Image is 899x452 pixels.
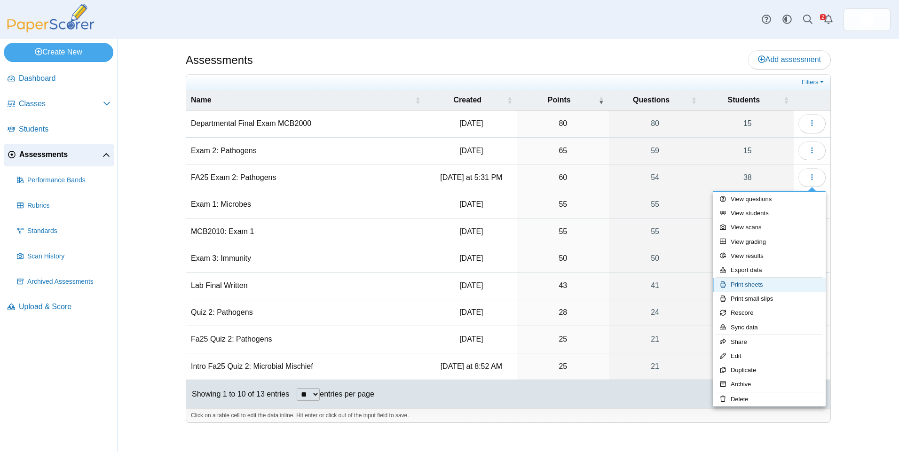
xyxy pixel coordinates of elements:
[713,220,826,234] a: View scans
[748,50,831,69] a: Add assessment
[186,52,253,68] h1: Assessments
[609,326,702,352] a: 21
[860,12,875,27] span: Micah Willis
[13,195,114,217] a: Rubrics
[186,218,426,245] td: MCB2010: Exam 1
[4,68,114,90] a: Dashboard
[19,302,110,312] span: Upload & Score
[19,73,110,84] span: Dashboard
[713,249,826,263] a: View results
[702,110,794,137] a: 15
[517,273,608,299] td: 43
[186,138,426,164] td: Exam 2: Pathogens
[186,326,426,353] td: Fa25 Quiz 2: Pathogens
[691,95,697,105] span: Questions : Activate to sort
[702,299,794,326] a: 15
[440,173,502,181] time: Oct 6, 2025 at 5:31 PM
[713,206,826,220] a: View students
[702,218,794,245] a: 20
[459,227,483,235] time: Sep 22, 2025 at 9:23 AM
[783,95,789,105] span: Students : Activate to sort
[13,169,114,192] a: Performance Bands
[186,408,830,422] div: Click on a table cell to edit the data inline. Hit enter or click out of the input field to save.
[713,263,826,277] a: Export data
[186,110,426,137] td: Departmental Final Exam MCB2000
[4,26,98,34] a: PaperScorer
[609,273,702,299] a: 41
[517,110,608,137] td: 80
[713,235,826,249] a: View grading
[415,95,421,105] span: Name : Activate to sort
[19,124,110,134] span: Students
[860,12,875,27] img: ps.hreErqNOxSkiDGg1
[507,95,513,105] span: Created : Activate to sort
[713,349,826,363] a: Edit
[517,138,608,164] td: 65
[609,245,702,272] a: 50
[609,218,702,245] a: 55
[713,335,826,349] a: Share
[459,147,483,155] time: Jun 24, 2025 at 11:01 AM
[609,299,702,326] a: 24
[459,335,483,343] time: Sep 29, 2025 at 10:07 PM
[609,191,702,218] a: 55
[702,191,794,218] a: 76
[713,392,826,406] a: Delete
[517,299,608,326] td: 28
[517,326,608,353] td: 25
[430,95,505,105] span: Created
[517,245,608,272] td: 50
[614,95,689,105] span: Questions
[702,326,794,352] a: 54
[27,277,110,287] span: Archived Assessments
[702,245,794,272] a: 15
[609,138,702,164] a: 59
[799,78,828,87] a: Filters
[713,192,826,206] a: View questions
[522,95,596,105] span: Points
[713,320,826,335] a: Sync data
[713,278,826,292] a: Print sheets
[13,245,114,268] a: Scan History
[4,43,113,62] a: Create New
[27,176,110,185] span: Performance Bands
[713,363,826,377] a: Duplicate
[186,245,426,272] td: Exam 3: Immunity
[609,353,702,380] a: 21
[27,252,110,261] span: Scan History
[320,390,374,398] label: entries per page
[844,8,891,31] a: ps.hreErqNOxSkiDGg1
[702,353,794,380] a: 0
[517,218,608,245] td: 55
[702,273,794,299] a: 15
[713,292,826,306] a: Print small slips
[19,149,103,160] span: Assessments
[599,95,604,105] span: Points : Activate to remove sorting
[706,95,781,105] span: Students
[818,9,839,30] a: Alerts
[702,138,794,164] a: 15
[4,93,114,116] a: Classes
[713,306,826,320] a: Rescore
[186,299,426,326] td: Quiz 2: Pathogens
[4,144,114,166] a: Assessments
[186,353,426,380] td: Intro Fa25 Quiz 2: Microbial Mischief
[191,95,413,105] span: Name
[186,273,426,299] td: Lab Final Written
[4,118,114,141] a: Students
[702,164,794,191] a: 38
[517,191,608,218] td: 55
[13,271,114,293] a: Archived Assessments
[609,164,702,191] a: 54
[13,220,114,242] a: Standards
[758,55,821,63] span: Add assessment
[186,191,426,218] td: Exam 1: Microbes
[27,226,110,236] span: Standards
[517,164,608,191] td: 60
[4,4,98,32] img: PaperScorer
[713,377,826,391] a: Archive
[27,201,110,210] span: Rubrics
[459,254,483,262] time: Jul 15, 2025 at 12:08 PM
[517,353,608,380] td: 25
[4,296,114,319] a: Upload & Score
